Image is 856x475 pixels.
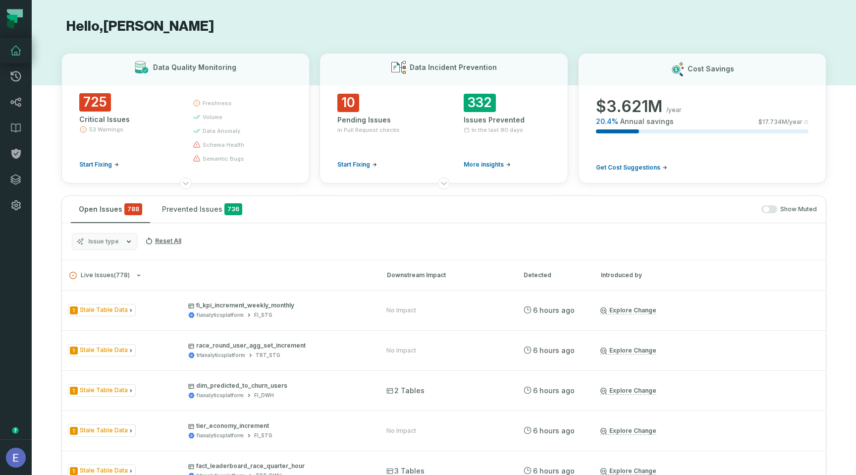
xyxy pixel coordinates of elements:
span: /year [666,106,682,114]
button: Prevented Issues [154,196,250,223]
span: Severity [70,387,78,395]
p: race_round_user_agg_set_increment [188,342,369,350]
a: Explore Change [600,387,656,395]
span: 53 Warnings [89,125,123,133]
div: FI_DWH [254,392,274,399]
span: Live Issues ( 778 ) [69,272,130,279]
div: fianalyticsplatform [197,432,244,439]
span: Severity [70,347,78,355]
span: 10 [337,94,359,112]
span: More insights [464,161,504,169]
div: Show Muted [254,205,817,214]
button: Live Issues(778) [69,272,369,279]
relative-time: Sep 28, 2025, 8:13 AM GMT+3 [533,386,575,395]
p: tier_economy_increment [188,422,369,430]
h3: Cost Savings [688,64,734,74]
img: avatar of Elisheva Lapid [6,448,26,468]
span: Start Fixing [79,161,112,169]
p: fact_leaderboard_race_quarter_hour [188,462,369,470]
a: Explore Change [600,347,656,355]
a: Get Cost Suggestions [596,164,667,172]
button: Data Incident Prevention10Pending Issuesin Pull Request checksStart Fixing332Issues PreventedIn t... [320,53,568,183]
h3: Data Incident Prevention [410,62,497,72]
div: Downstream Impact [387,271,506,280]
div: Introduced by [601,271,690,280]
span: critical issues and errors combined [124,203,142,215]
relative-time: Sep 28, 2025, 8:13 AM GMT+3 [533,346,575,355]
span: 725 [79,93,111,112]
div: Detected [524,271,583,280]
span: Issue type [88,237,119,245]
span: semantic bugs [203,155,244,163]
a: More insights [464,161,511,169]
span: Get Cost Suggestions [596,164,660,172]
span: volume [203,113,222,121]
a: Explore Change [600,427,656,435]
span: Severity [70,467,78,475]
button: Issue type [72,233,137,250]
p: fi_kpi_increment_weekly_monthly [188,301,369,309]
span: freshness [203,99,232,107]
span: Annual savings [620,117,674,126]
a: Explore Change [600,467,656,475]
div: Critical Issues [79,115,175,124]
div: FI_STG [254,432,272,439]
span: 20.4 % [596,117,618,126]
relative-time: Sep 28, 2025, 8:13 AM GMT+3 [533,306,575,314]
div: Pending Issues [337,115,424,125]
span: Issue Type [68,344,136,356]
button: Open Issues [71,196,150,223]
span: Issue Type [68,304,136,316]
div: No Impact [386,347,416,355]
span: Severity [70,306,78,314]
a: Explore Change [600,306,656,314]
p: dim_predicted_to_churn_users [188,382,369,390]
span: schema health [203,141,244,149]
span: Severity [70,427,78,435]
span: in Pull Request checks [337,126,400,134]
span: $ 17.734M /year [758,118,802,126]
relative-time: Sep 28, 2025, 8:13 AM GMT+3 [533,467,575,475]
div: fianalyticsplatform [197,311,244,319]
div: Tooltip anchor [11,426,20,435]
span: Issue Type [68,384,136,397]
span: $ 3.621M [596,97,662,117]
span: In the last 90 days [472,126,523,134]
div: trtanalyticsplatform [197,352,245,359]
span: 736 [224,203,242,215]
a: Start Fixing [79,161,119,169]
div: Issues Prevented [464,115,550,125]
button: Cost Savings$3.621M/year20.4%Annual savings$17.734M/yearGet Cost Suggestions [578,53,826,183]
div: TRT_STG [256,352,280,359]
span: data anomaly [203,127,240,135]
h3: Data Quality Monitoring [153,62,236,72]
span: 332 [464,94,496,112]
div: No Impact [386,306,416,314]
a: Start Fixing [337,161,377,169]
div: fianalyticsplatform [197,392,244,399]
span: Start Fixing [337,161,370,169]
span: 2 Tables [386,386,425,396]
h1: Hello, [PERSON_NAME] [61,18,826,35]
div: FI_STG [254,311,272,319]
span: Issue Type [68,424,136,437]
button: Data Quality Monitoring725Critical Issues53 WarningsStart Fixingfreshnessvolumedata anomalyschema... [61,53,310,183]
div: No Impact [386,427,416,435]
relative-time: Sep 28, 2025, 8:13 AM GMT+3 [533,426,575,435]
button: Reset All [141,233,185,249]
